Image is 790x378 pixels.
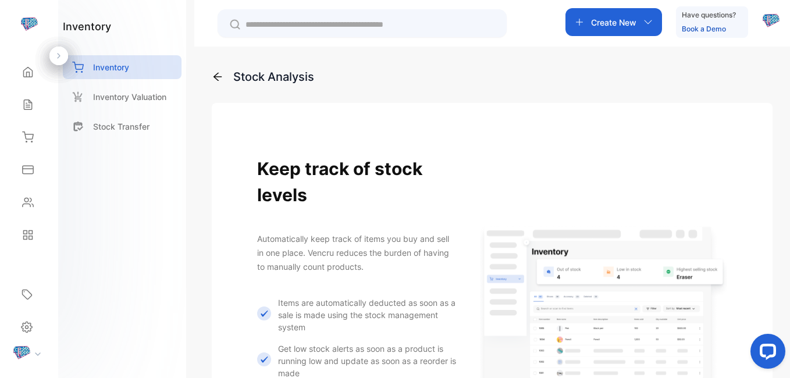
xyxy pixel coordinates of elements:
p: Have questions? [682,9,736,21]
p: Items are automatically deducted as soon as a sale is made using the stock management system [278,297,457,333]
a: Book a Demo [682,24,726,33]
img: Icon [257,352,271,366]
img: Icon [257,306,271,320]
button: Create New [565,8,662,36]
p: Inventory Valuation [93,91,166,103]
h1: inventory [63,19,111,34]
a: Inventory [63,55,182,79]
img: logo [20,15,38,33]
a: Stock Transfer [63,115,182,138]
img: avatar [762,12,780,29]
span: Automatically keep track of items you buy and sell in one place. Vencru reduces the burden of hav... [257,234,449,272]
div: Stock Analysis [233,68,314,85]
button: avatar [762,8,780,36]
p: Stock Transfer [93,120,150,133]
p: Create New [591,16,636,28]
img: profile [13,344,30,361]
h1: Keep track of stock levels [257,156,457,208]
a: Inventory Valuation [63,85,182,109]
iframe: LiveChat chat widget [741,329,790,378]
p: Inventory [93,61,129,73]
